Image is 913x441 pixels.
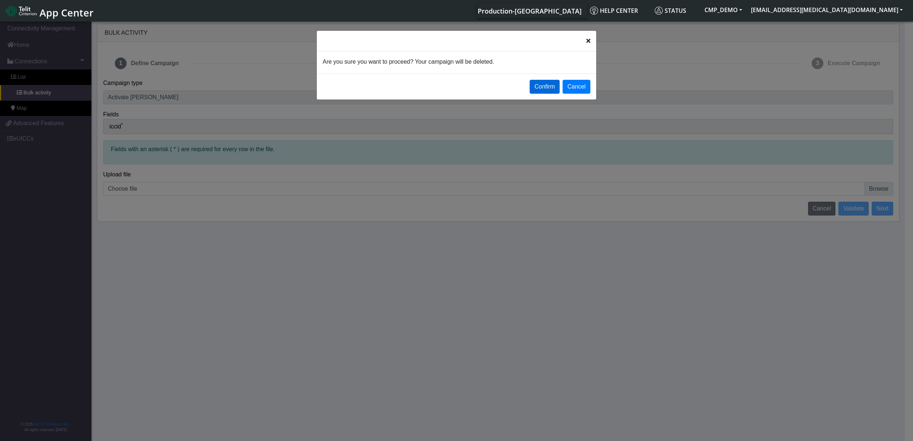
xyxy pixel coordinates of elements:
[655,7,663,15] img: status.svg
[6,5,37,17] img: logo-telit-cinterion-gw-new.png
[655,7,686,15] span: Status
[700,3,747,16] button: CMP_DEMO
[590,7,638,15] span: Help center
[563,80,590,94] button: Cancel
[747,3,907,16] button: [EMAIL_ADDRESS][MEDICAL_DATA][DOMAIN_NAME]
[317,57,596,66] div: Are you sure you want to proceed? Your campaign will be deleted.
[478,7,582,15] span: Production-[GEOGRAPHIC_DATA]
[590,7,598,15] img: knowledge.svg
[586,37,590,45] span: Close
[477,3,581,18] a: Your current platform instance
[530,80,560,94] button: Confirm
[40,6,94,19] span: App Center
